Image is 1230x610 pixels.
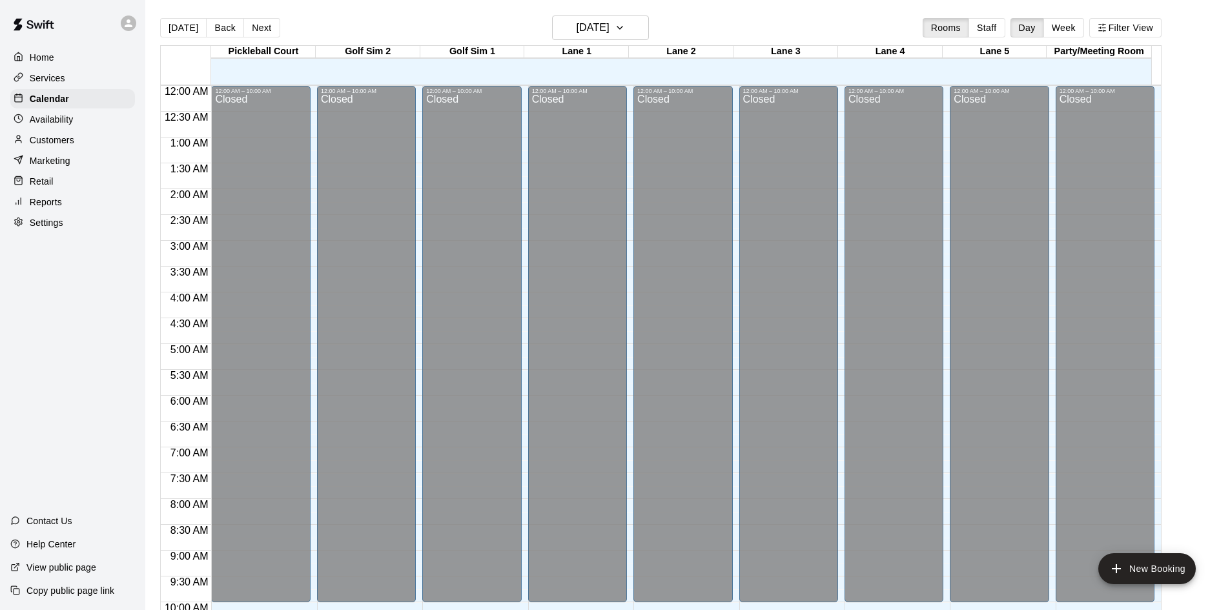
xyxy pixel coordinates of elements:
span: 4:30 AM [167,318,212,329]
span: 6:00 AM [167,396,212,407]
span: 12:30 AM [161,112,212,123]
button: [DATE] [160,18,207,37]
div: 12:00 AM – 10:00 AM [215,88,306,94]
h6: [DATE] [577,19,610,37]
div: Closed [321,94,412,607]
p: Contact Us [26,514,72,527]
div: 12:00 AM – 10:00 AM [532,88,623,94]
div: 12:00 AM – 10:00 AM: Closed [317,86,416,602]
button: add [1098,553,1196,584]
div: 12:00 AM – 10:00 AM: Closed [633,86,732,602]
div: Party/Meeting Room [1047,46,1151,58]
p: Marketing [30,154,70,167]
div: 12:00 AM – 10:00 AM [1060,88,1151,94]
div: Golf Sim 1 [420,46,525,58]
p: View public page [26,561,96,574]
span: 3:30 AM [167,267,212,278]
button: Next [243,18,280,37]
div: Lane 2 [629,46,733,58]
p: Reports [30,196,62,208]
button: Staff [969,18,1005,37]
button: [DATE] [552,15,649,40]
div: Lane 4 [838,46,943,58]
p: Help Center [26,538,76,551]
div: Closed [954,94,1045,607]
p: Settings [30,216,63,229]
button: Rooms [923,18,969,37]
p: Home [30,51,54,64]
p: Retail [30,175,54,188]
div: 12:00 AM – 10:00 AM [637,88,728,94]
div: Closed [532,94,623,607]
a: Services [10,68,135,88]
div: Golf Sim 2 [316,46,420,58]
div: 12:00 AM – 10:00 AM [848,88,939,94]
a: Settings [10,213,135,232]
div: Closed [215,94,306,607]
div: Pickleball Court [211,46,316,58]
div: 12:00 AM – 10:00 AM: Closed [950,86,1049,602]
span: 1:30 AM [167,163,212,174]
span: 8:30 AM [167,525,212,536]
button: Day [1010,18,1044,37]
span: 6:30 AM [167,422,212,432]
span: 3:00 AM [167,241,212,252]
a: Availability [10,110,135,129]
div: 12:00 AM – 10:00 AM: Closed [845,86,943,602]
span: 9:30 AM [167,576,212,587]
span: 7:00 AM [167,447,212,458]
div: 12:00 AM – 10:00 AM [426,88,517,94]
div: Lane 5 [943,46,1047,58]
a: Customers [10,130,135,150]
button: Filter View [1089,18,1162,37]
div: 12:00 AM – 10:00 AM: Closed [528,86,627,602]
div: 12:00 AM – 10:00 AM [321,88,412,94]
div: Closed [848,94,939,607]
span: 4:00 AM [167,292,212,303]
div: Lane 1 [524,46,629,58]
div: 12:00 AM – 10:00 AM: Closed [739,86,838,602]
span: 8:00 AM [167,499,212,510]
div: Lane 3 [733,46,838,58]
span: 12:00 AM [161,86,212,97]
span: 2:00 AM [167,189,212,200]
div: 12:00 AM – 10:00 AM: Closed [422,86,521,602]
div: 12:00 AM – 10:00 AM [743,88,834,94]
div: Closed [743,94,834,607]
div: 12:00 AM – 10:00 AM: Closed [211,86,310,602]
span: 5:30 AM [167,370,212,381]
p: Services [30,72,65,85]
span: 1:00 AM [167,137,212,148]
div: Closed [426,94,517,607]
div: 12:00 AM – 10:00 AM [954,88,1045,94]
span: 7:30 AM [167,473,212,484]
p: Customers [30,134,74,147]
button: Week [1043,18,1084,37]
div: 12:00 AM – 10:00 AM: Closed [1056,86,1154,602]
div: Closed [637,94,728,607]
a: Reports [10,192,135,212]
a: Marketing [10,151,135,170]
p: Copy public page link [26,584,114,597]
p: Calendar [30,92,69,105]
span: 2:30 AM [167,215,212,226]
a: Calendar [10,89,135,108]
span: 5:00 AM [167,344,212,355]
a: Home [10,48,135,67]
button: Back [206,18,244,37]
span: 9:00 AM [167,551,212,562]
a: Retail [10,172,135,191]
div: Closed [1060,94,1151,607]
p: Availability [30,113,74,126]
